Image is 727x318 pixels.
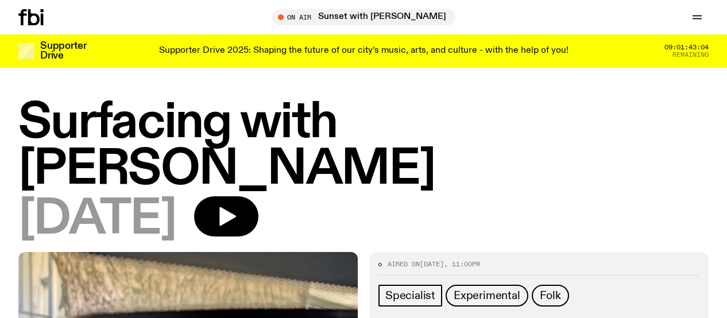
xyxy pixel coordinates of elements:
[540,289,561,302] span: Folk
[18,196,176,243] span: [DATE]
[444,259,480,269] span: , 11:00pm
[159,46,569,56] p: Supporter Drive 2025: Shaping the future of our city’s music, arts, and culture - with the help o...
[18,100,709,193] h1: Surfacing with [PERSON_NAME]
[454,289,520,302] span: Experimental
[385,289,435,302] span: Specialist
[378,285,442,307] a: Specialist
[388,259,420,269] span: Aired on
[672,52,709,58] span: Remaining
[664,44,709,51] span: 09:01:43:04
[40,41,86,61] h3: Supporter Drive
[272,9,455,25] button: On AirSunset with [PERSON_NAME]
[446,285,528,307] a: Experimental
[420,259,444,269] span: [DATE]
[532,285,569,307] a: Folk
